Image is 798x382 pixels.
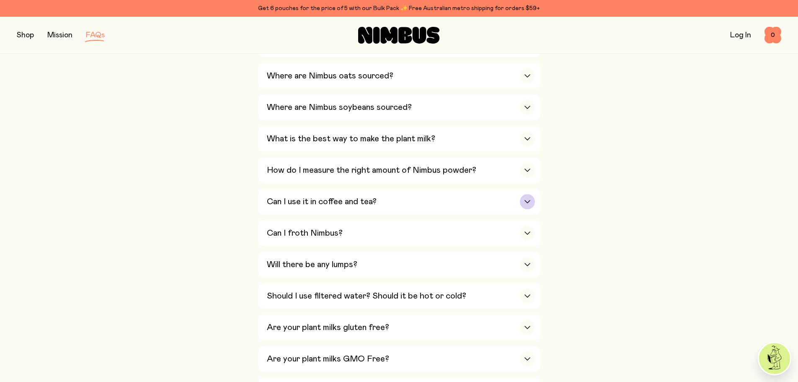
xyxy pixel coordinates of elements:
img: agent [759,343,790,374]
a: FAQs [86,31,105,39]
h3: Are your plant milks gluten free? [267,322,389,333]
a: Mission [47,31,72,39]
h3: Where are Nimbus oats sourced? [267,71,393,81]
button: 0 [764,27,781,44]
h3: Are your plant milks GMO Free? [267,354,389,364]
button: Can I use it in coffee and tea? [258,189,540,214]
button: What is the best way to make the plant milk? [258,126,540,151]
div: Get 6 pouches for the price of 5 with our Bulk Pack ✨ Free Australian metro shipping for orders $59+ [17,3,781,13]
button: Will there be any lumps? [258,252,540,277]
h3: Will there be any lumps? [267,260,357,270]
button: Where are Nimbus oats sourced? [258,63,540,88]
h3: Where are Nimbus soybeans sourced? [267,102,412,112]
h3: Can I use it in coffee and tea? [267,197,377,207]
button: Should I use filtered water? Should it be hot or cold? [258,283,540,309]
h3: Should I use filtered water? Should it be hot or cold? [267,291,466,301]
button: Where are Nimbus soybeans sourced? [258,95,540,120]
a: Log In [730,31,751,39]
h3: What is the best way to make the plant milk? [267,134,435,144]
button: Are your plant milks gluten free? [258,315,540,340]
h3: How do I measure the right amount of Nimbus powder? [267,165,476,175]
button: Can I froth Nimbus? [258,221,540,246]
button: How do I measure the right amount of Nimbus powder? [258,158,540,183]
h3: Can I froth Nimbus? [267,228,343,238]
button: Are your plant milks GMO Free? [258,346,540,372]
